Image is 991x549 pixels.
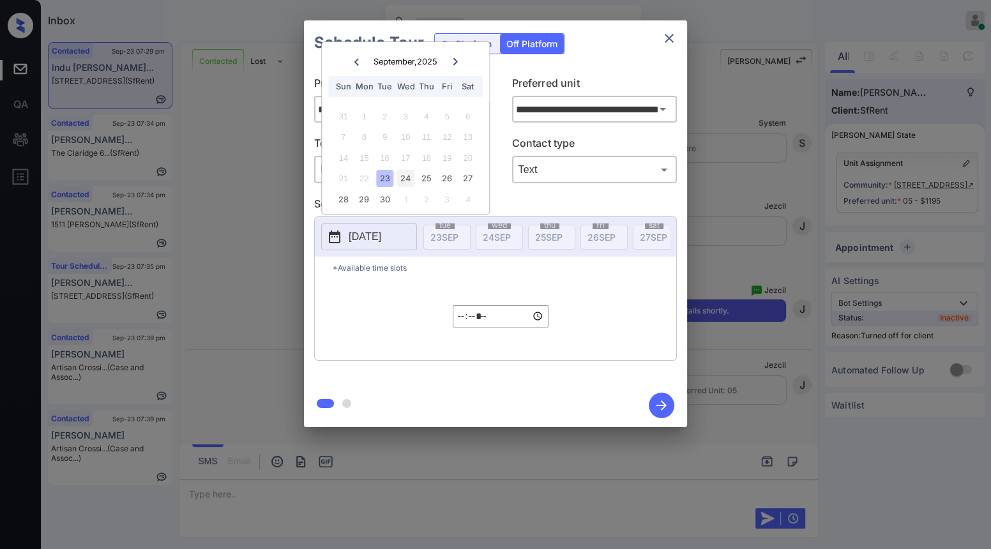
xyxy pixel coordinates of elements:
[397,149,414,167] div: Not available Wednesday, September 17th, 2025
[376,128,393,146] div: Not available Tuesday, September 9th, 2025
[418,78,435,95] div: Thu
[349,229,381,244] p: [DATE]
[317,159,476,180] div: In Person
[335,170,352,187] div: Not available Sunday, September 21st, 2025
[397,170,414,187] div: Choose Wednesday, September 24th, 2025
[335,149,352,167] div: Not available Sunday, September 14th, 2025
[439,191,456,208] div: Choose Friday, October 3rd, 2025
[512,135,677,156] p: Contact type
[333,257,676,279] p: *Available time slots
[356,78,373,95] div: Mon
[654,100,672,118] button: Open
[356,191,373,208] div: Choose Monday, September 29th, 2025
[439,170,456,187] div: Choose Friday, September 26th, 2025
[304,20,434,65] h2: Schedule Tour
[439,78,456,95] div: Fri
[459,128,476,146] div: Not available Saturday, September 13th, 2025
[418,108,435,125] div: Not available Thursday, September 4th, 2025
[374,57,437,66] div: September , 2025
[459,149,476,167] div: Not available Saturday, September 20th, 2025
[335,191,352,208] div: Choose Sunday, September 28th, 2025
[376,78,393,95] div: Tue
[439,128,456,146] div: Not available Friday, September 12th, 2025
[314,135,480,156] p: Tour type
[376,108,393,125] div: Not available Tuesday, September 2nd, 2025
[335,128,352,146] div: Not available Sunday, September 7th, 2025
[439,108,456,125] div: Not available Friday, September 5th, 2025
[418,149,435,167] div: Not available Thursday, September 18th, 2025
[512,75,677,96] p: Preferred unit
[314,75,480,96] p: Preferred community
[459,170,476,187] div: Choose Saturday, September 27th, 2025
[335,78,352,95] div: Sun
[435,34,498,54] div: On Platform
[397,191,414,208] div: Choose Wednesday, October 1st, 2025
[335,108,352,125] div: Not available Sunday, August 31st, 2025
[326,106,485,209] div: month 2025-09
[459,108,476,125] div: Not available Saturday, September 6th, 2025
[356,108,373,125] div: Not available Monday, September 1st, 2025
[418,128,435,146] div: Not available Thursday, September 11th, 2025
[418,191,435,208] div: Choose Thursday, October 2nd, 2025
[376,149,393,167] div: Not available Tuesday, September 16th, 2025
[376,170,393,187] div: Choose Tuesday, September 23rd, 2025
[397,128,414,146] div: Not available Wednesday, September 10th, 2025
[397,78,414,95] div: Wed
[397,108,414,125] div: Not available Wednesday, September 3rd, 2025
[314,196,677,216] p: Select slot
[356,170,373,187] div: Not available Monday, September 22nd, 2025
[356,149,373,167] div: Not available Monday, September 15th, 2025
[321,223,417,250] button: [DATE]
[453,279,548,354] div: off-platform-time-select
[656,26,682,51] button: close
[459,78,476,95] div: Sat
[515,159,674,180] div: Text
[500,34,564,54] div: Off Platform
[356,128,373,146] div: Not available Monday, September 8th, 2025
[418,170,435,187] div: Choose Thursday, September 25th, 2025
[459,191,476,208] div: Choose Saturday, October 4th, 2025
[376,191,393,208] div: Choose Tuesday, September 30th, 2025
[439,149,456,167] div: Not available Friday, September 19th, 2025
